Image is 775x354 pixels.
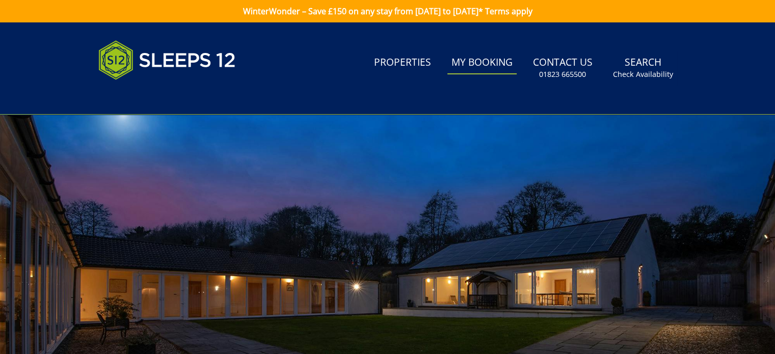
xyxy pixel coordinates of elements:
a: Contact Us01823 665500 [529,51,597,85]
a: SearchCheck Availability [609,51,677,85]
a: My Booking [447,51,517,74]
iframe: Customer reviews powered by Trustpilot [93,92,200,100]
img: Sleeps 12 [98,35,236,86]
a: Properties [370,51,435,74]
small: 01823 665500 [539,69,586,79]
small: Check Availability [613,69,673,79]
